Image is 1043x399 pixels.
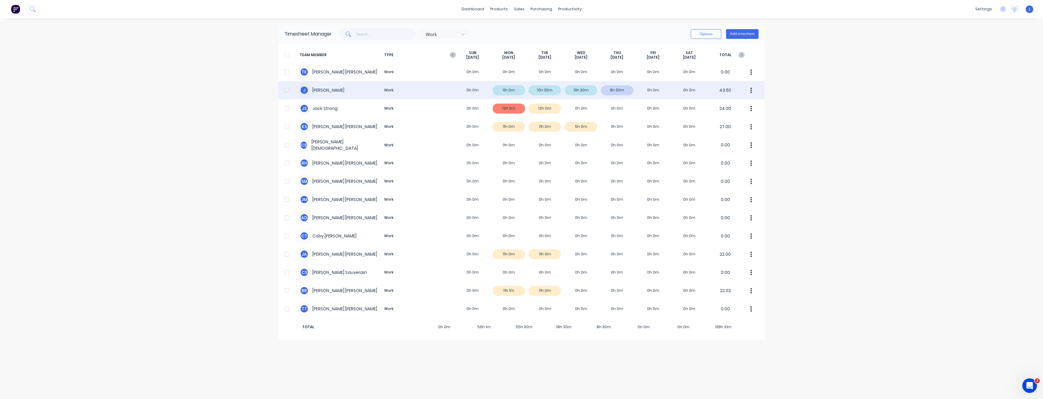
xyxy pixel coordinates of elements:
[611,55,623,60] span: [DATE]
[424,324,464,330] span: 0h 0m
[459,5,487,14] a: dashboard
[382,50,455,60] span: TYPE
[624,324,663,330] span: 0h 0m
[707,50,743,60] span: TOTAL
[683,55,696,60] span: [DATE]
[544,324,584,330] span: 18h 30m
[1029,6,1030,12] span: J
[575,55,587,60] span: [DATE]
[584,324,624,330] span: 8h 30m
[539,55,551,60] span: [DATE]
[469,50,477,55] span: SUN
[647,55,659,60] span: [DATE]
[487,5,511,14] div: products
[300,324,382,330] span: TOTAL
[664,324,704,330] span: 0h 0m
[464,324,504,330] span: 56h 1m
[691,29,721,39] button: Options
[502,55,515,60] span: [DATE]
[650,50,656,55] span: FRI
[972,5,995,14] div: settings
[686,50,693,55] span: SAT
[1022,378,1037,393] iframe: Intercom live chat
[466,55,479,60] span: [DATE]
[555,5,585,14] div: productivity
[541,50,548,55] span: TUE
[356,28,415,40] input: Search...
[504,324,544,330] span: 55h 30m
[613,50,621,55] span: THU
[726,29,759,39] button: Add timesheet
[504,50,513,55] span: MON
[528,5,555,14] div: purchasing
[11,5,20,14] img: Factory
[1035,378,1040,383] span: 2
[300,50,382,60] span: TEAM MEMBER
[511,5,528,14] div: sales
[284,30,332,38] div: Timesheet Manager
[577,50,585,55] span: WED
[704,324,743,330] span: 138h 31m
